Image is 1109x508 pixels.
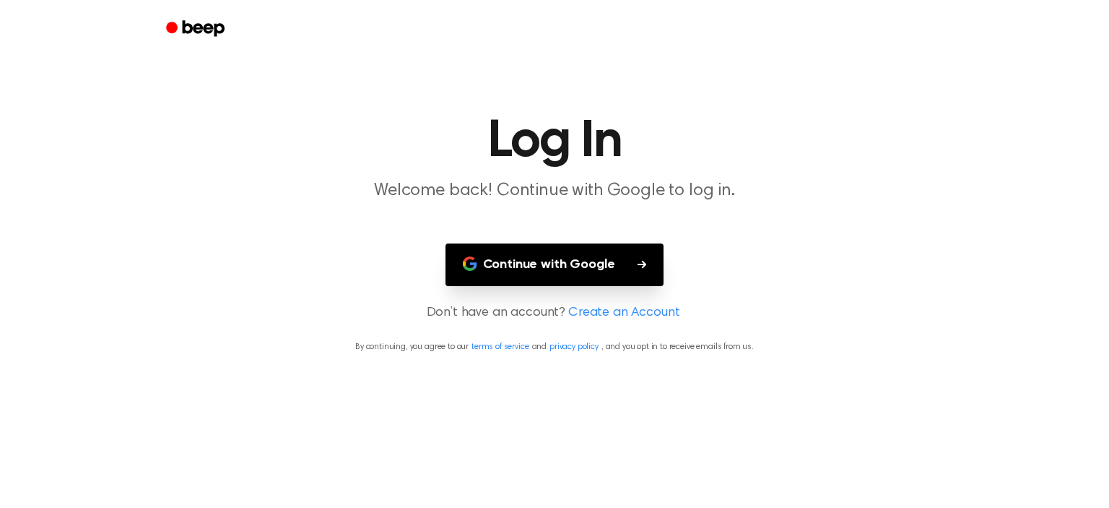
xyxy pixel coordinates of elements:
a: terms of service [471,343,529,351]
a: Beep [156,15,238,43]
p: Welcome back! Continue with Google to log in. [277,179,832,203]
p: By continuing, you agree to our and , and you opt in to receive emails from us. [17,340,1092,353]
a: Create an Account [568,303,679,323]
h1: Log In [185,116,924,168]
a: privacy policy [549,343,599,351]
button: Continue with Google [445,244,664,286]
p: Don’t have an account? [17,303,1092,323]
